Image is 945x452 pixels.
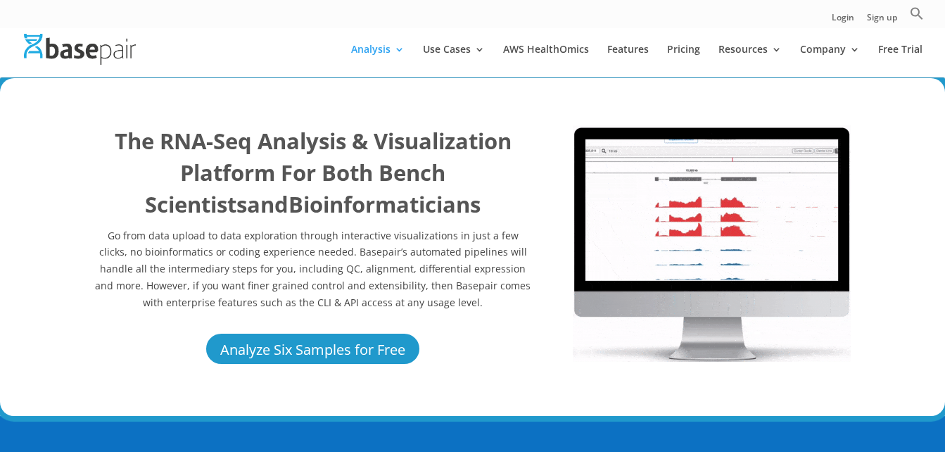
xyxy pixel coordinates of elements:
a: Resources [718,44,782,77]
a: Free Trial [878,44,922,77]
svg: Search [910,6,924,20]
a: Sign up [867,13,897,28]
a: Use Cases [423,44,485,77]
img: Basepair [24,34,136,64]
a: Search Icon Link [910,6,924,28]
b: Bioinformaticians [288,189,481,219]
b: The RNA-Seq Analysis & Visualization Platform For Both Bench Scientists [115,126,512,219]
b: and [247,189,288,219]
img: RNA Seq 2022 [573,125,850,362]
a: Features [607,44,649,77]
a: Pricing [667,44,700,77]
p: Go from data upload to data exploration through interactive visualizations in just a few clicks, ... [94,227,531,311]
a: Company [800,44,860,77]
a: Analyze Six Samples for Free [204,332,421,366]
a: Login [832,13,854,28]
a: AWS HealthOmics [503,44,589,77]
a: Analysis [351,44,405,77]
